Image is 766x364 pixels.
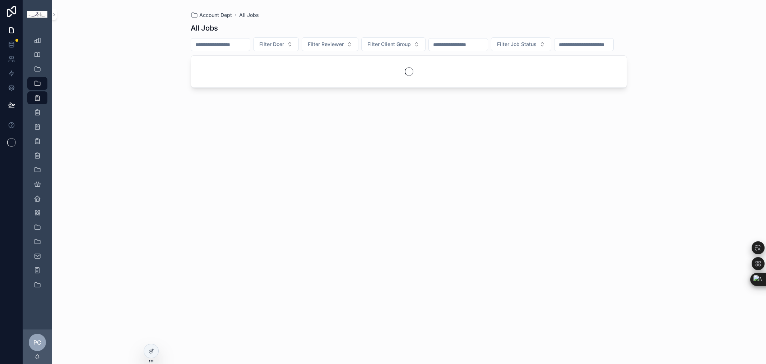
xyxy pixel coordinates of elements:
[199,12,232,19] span: Account Dept
[259,41,284,48] span: Filter Doer
[253,37,299,51] button: Select Button
[191,23,218,33] h1: All Jobs
[367,41,411,48] span: Filter Client Group
[302,37,358,51] button: Select Button
[308,41,344,48] span: Filter Reviewer
[27,11,47,18] img: App logo
[191,12,232,19] a: Account Dept
[23,29,52,301] div: scrollable content
[239,12,259,19] a: All Jobs
[491,37,551,51] button: Select Button
[33,338,41,347] span: PC
[497,41,537,48] span: Filter Job Status
[361,37,426,51] button: Select Button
